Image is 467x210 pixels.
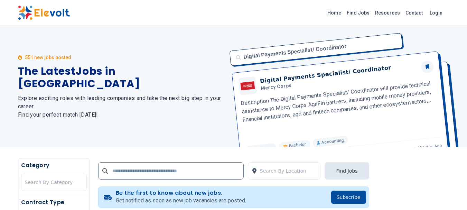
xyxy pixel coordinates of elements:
[21,161,87,170] h5: Category
[21,198,87,207] h5: Contract Type
[344,7,372,18] a: Find Jobs
[25,54,71,61] p: 551 new jobs posted
[325,162,369,180] button: Find Jobs
[18,6,70,20] img: Elevolt
[18,65,225,90] h1: The Latest Jobs in [GEOGRAPHIC_DATA]
[325,7,344,18] a: Home
[432,177,467,210] iframe: Chat Widget
[116,197,246,205] p: Get notified as soon as new job vacancies are posted.
[116,190,246,197] h4: Be the first to know about new jobs.
[18,94,225,119] h2: Explore exciting roles with leading companies and take the next big step in your career. Find you...
[331,191,366,204] button: Subscribe
[403,7,426,18] a: Contact
[426,6,447,20] a: Login
[372,7,403,18] a: Resources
